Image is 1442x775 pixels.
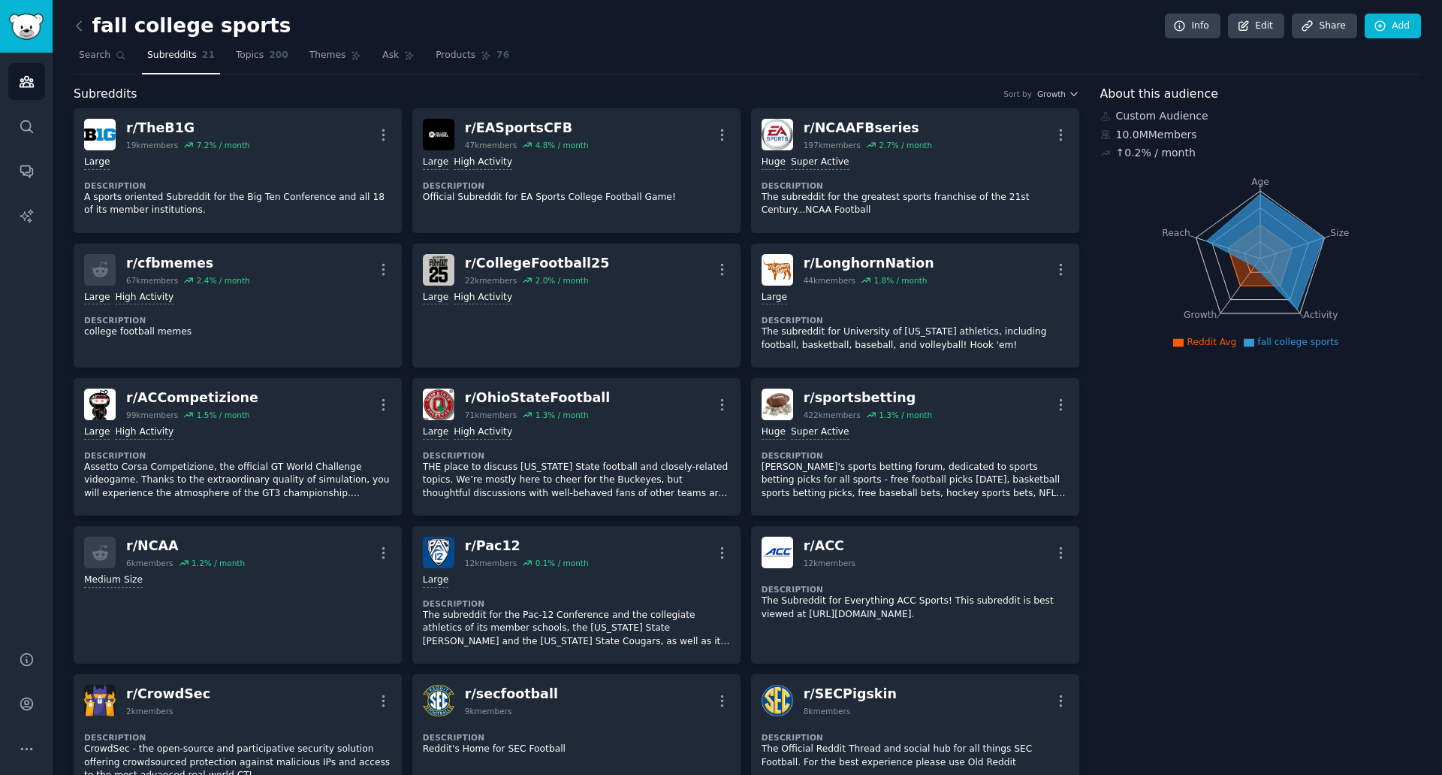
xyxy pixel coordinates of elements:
[382,49,399,62] span: Ask
[115,291,173,305] div: High Activity
[762,156,786,170] div: Huge
[804,558,855,568] div: 12k members
[762,325,1069,352] p: The subreddit for University of [US_STATE] athletics, including football, basketball, baseball, a...
[74,244,402,368] a: r/cfbmemes67kmembers2.4% / monthLargeHigh ActivityDescriptioncollege football memes
[751,108,1079,233] a: NCAAFBseriesr/NCAAFBseries197kmembers2.7% / monthHugeSuper ActiveDescriptionThe subreddit for the...
[126,537,245,556] div: r/ NCAA
[74,526,402,664] a: r/NCAA6kmembers1.2% / monthMedium Size
[804,140,861,150] div: 197k members
[84,461,391,501] p: Assetto Corsa Competizione, the official GT World Challenge videogame. Thanks to the extraordinar...
[535,275,589,286] div: 2.0 % / month
[74,44,131,74] a: Search
[454,291,512,305] div: High Activity
[142,44,220,74] a: Subreddits21
[762,119,793,150] img: NCAAFBseries
[465,410,517,420] div: 71k members
[126,140,178,150] div: 19k members
[84,315,391,325] dt: Description
[84,685,116,716] img: CrowdSec
[762,595,1069,621] p: The Subreddit for Everything ACC Sports! This subreddit is best viewed at [URL][DOMAIN_NAME].
[751,526,1079,664] a: ACCr/ACC12kmembersDescriptionThe Subreddit for Everything ACC Sports! This subreddit is best view...
[465,706,512,716] div: 9k members
[762,461,1069,501] p: [PERSON_NAME]'s sports betting forum, dedicated to sports betting picks for all sports - free foo...
[1365,14,1421,39] a: Add
[804,685,897,704] div: r/ SECPigskin
[423,461,730,501] p: THE place to discuss [US_STATE] State football and closely-related topics. We’re mostly here to c...
[197,275,250,286] div: 2.4 % / month
[436,49,475,62] span: Products
[115,425,173,440] div: High Activity
[1228,14,1284,39] a: Edit
[126,254,250,273] div: r/ cfbmemes
[423,156,448,170] div: Large
[423,425,448,440] div: Large
[879,410,932,420] div: 1.3 % / month
[126,389,258,407] div: r/ ACCompetizione
[430,44,514,74] a: Products76
[762,537,793,568] img: ACC
[423,450,730,461] dt: Description
[1100,108,1422,124] div: Custom Audience
[496,49,509,62] span: 76
[412,378,741,516] a: OhioStateFootballr/OhioStateFootball71kmembers1.3% / monthLargeHigh ActivityDescriptionTHE place ...
[535,140,589,150] div: 4.8 % / month
[126,275,178,286] div: 67k members
[804,389,932,407] div: r/ sportsbetting
[804,119,932,138] div: r/ NCAAFBseries
[84,191,391,217] p: A sports oriented Subreddit for the Big Ten Conference and all 18 of its member institutions.
[762,180,1069,191] dt: Description
[192,558,245,568] div: 1.2 % / month
[1100,127,1422,143] div: 10.0M Members
[762,732,1069,743] dt: Description
[423,743,730,756] p: Reddit's Home for SEC Football
[309,49,346,62] span: Themes
[412,108,741,233] a: EASportsCFBr/EASportsCFB47kmembers4.8% / monthLargeHigh ActivityDescriptionOfficial Subreddit for...
[423,685,454,716] img: secfootball
[74,108,402,233] a: TheB1Gr/TheB1G19kmembers7.2% / monthLargeDescriptionA sports oriented Subreddit for the Big Ten C...
[1292,14,1356,39] a: Share
[762,389,793,420] img: sportsbetting
[84,450,391,461] dt: Description
[84,180,391,191] dt: Description
[126,685,210,704] div: r/ CrowdSec
[762,191,1069,217] p: The subreddit for the greatest sports franchise of the 21st Century...NCAA Football
[1184,310,1217,320] tspan: Growth
[423,574,448,588] div: Large
[9,14,44,40] img: GummySearch logo
[762,315,1069,325] dt: Description
[79,49,110,62] span: Search
[465,119,589,138] div: r/ EASportsCFB
[84,119,116,150] img: TheB1G
[147,49,197,62] span: Subreddits
[74,85,137,104] span: Subreddits
[84,291,110,305] div: Large
[804,275,855,286] div: 44k members
[791,156,849,170] div: Super Active
[1257,337,1338,347] span: fall college sports
[423,609,730,649] p: The subreddit for the Pac-12 Conference and the collegiate athletics of its member schools, the [...
[873,275,927,286] div: 1.8 % / month
[1003,89,1032,99] div: Sort by
[84,425,110,440] div: Large
[1251,177,1269,187] tspan: Age
[465,537,589,556] div: r/ Pac12
[804,706,851,716] div: 8k members
[377,44,420,74] a: Ask
[423,598,730,609] dt: Description
[751,244,1079,368] a: LonghornNationr/LonghornNation44kmembers1.8% / monthLargeDescriptionThe subreddit for University ...
[762,291,787,305] div: Large
[412,244,741,368] a: CollegeFootball25r/CollegeFootball2522kmembers2.0% / monthLargeHigh Activity
[465,254,610,273] div: r/ CollegeFootball25
[126,119,250,138] div: r/ TheB1G
[762,584,1069,595] dt: Description
[751,378,1079,516] a: sportsbettingr/sportsbetting422kmembers1.3% / monthHugeSuper ActiveDescription[PERSON_NAME]'s spo...
[412,526,741,664] a: Pac12r/Pac1212kmembers0.1% / monthLargeDescriptionThe subreddit for the Pac-12 Conference and the...
[84,574,143,588] div: Medium Size
[423,254,454,286] img: CollegeFootball25
[423,119,454,150] img: EASportsCFB
[804,410,861,420] div: 422k members
[423,180,730,191] dt: Description
[197,140,250,150] div: 7.2 % / month
[1162,227,1190,238] tspan: Reach
[804,537,855,556] div: r/ ACC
